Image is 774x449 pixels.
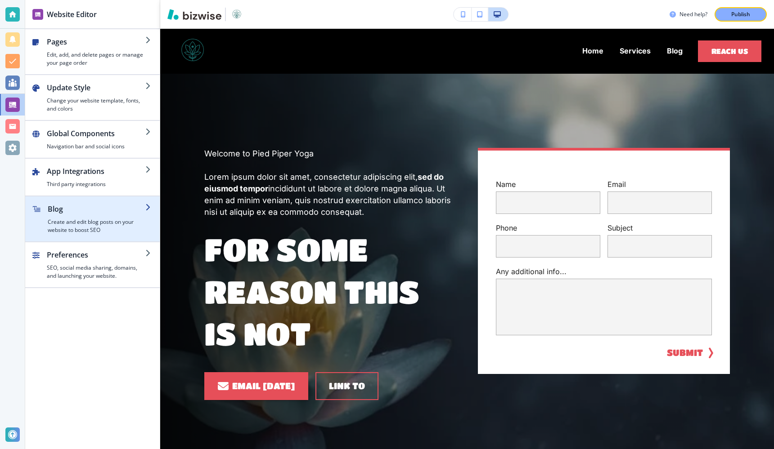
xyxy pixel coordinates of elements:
p: Welcome to Pied Piper Yoga [204,148,456,160]
p: For some reason this is not [204,228,456,354]
button: link to [315,372,378,400]
h4: Create and edit blog posts on your website to boost SEO [48,218,145,234]
p: Email [607,179,712,190]
button: SUBMIT [667,346,703,360]
button: BlogCreate and edit blog posts on your website to boost SEO [25,196,160,241]
p: Blog [667,46,683,56]
h4: Third party integrations [47,180,145,188]
a: Email [DATE] [204,372,308,400]
p: Home [582,46,603,56]
h4: Navigation bar and social icons [47,142,145,151]
h2: Global Components [47,128,145,139]
h2: Update Style [47,82,145,93]
button: Update StyleChange your website template, fonts, and colors [25,75,160,120]
p: Name [496,179,600,190]
img: Bizwise Logo [167,9,221,20]
h2: Pages [47,36,145,47]
button: Reach Us [698,40,761,62]
p: Lorem ipsum dolor sit amet, consectetur adipiscing elit, incididunt ut labore et dolore magna ali... [204,171,456,218]
h2: Blog [48,204,145,214]
button: Publish [715,7,767,22]
button: Global ComponentsNavigation bar and social icons [25,121,160,158]
p: Publish [731,10,750,18]
h4: Change your website template, fonts, and colors [47,97,145,113]
img: Pied Piper [174,32,211,70]
p: Services [620,46,651,56]
h2: Website Editor [47,9,97,20]
p: Phone [496,223,600,233]
p: Subject [607,223,712,233]
strong: sed do eiusmod tempor [204,172,445,193]
h3: Need help? [679,10,707,18]
button: PagesEdit, add, and delete pages or manage your page order [25,29,160,74]
h2: App Integrations [47,166,145,177]
h4: Edit, add, and delete pages or manage your page order [47,51,145,67]
h4: SEO, social media sharing, domains, and launching your website. [47,264,145,280]
p: Any additional info... [496,267,712,277]
button: PreferencesSEO, social media sharing, domains, and launching your website. [25,242,160,287]
button: App IntegrationsThird party integrations [25,159,160,196]
h2: Preferences [47,249,145,260]
img: editor icon [32,9,43,20]
img: Your Logo [229,7,244,22]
